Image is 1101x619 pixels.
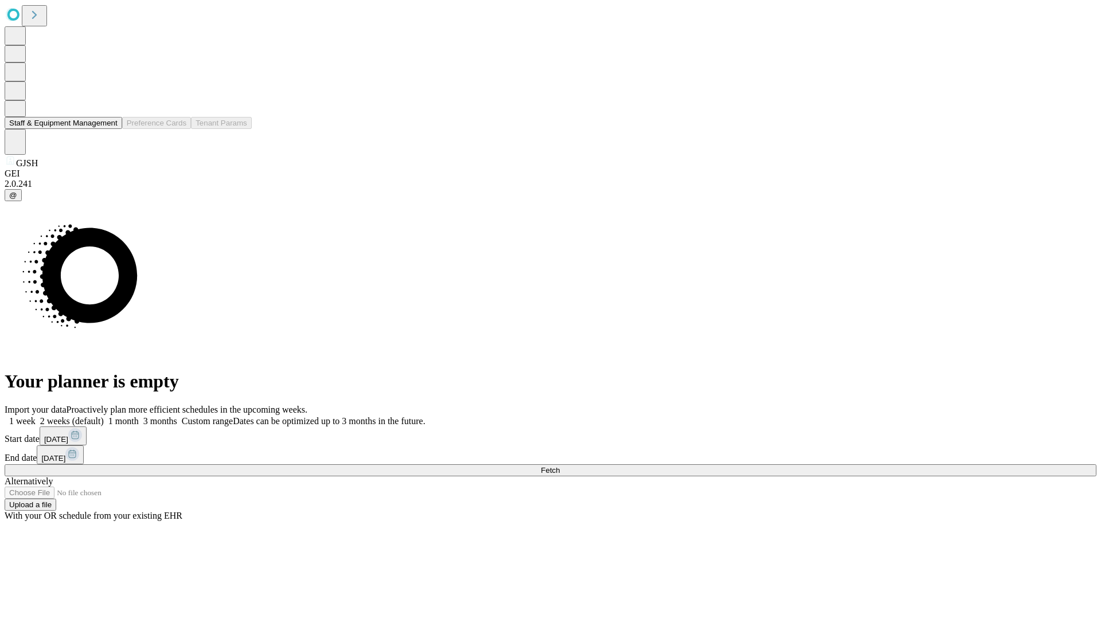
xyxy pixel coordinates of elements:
span: @ [9,191,17,199]
span: Proactively plan more efficient schedules in the upcoming weeks. [67,405,307,414]
span: 1 week [9,416,36,426]
span: 2 weeks (default) [40,416,104,426]
span: 1 month [108,416,139,426]
span: With your OR schedule from your existing EHR [5,511,182,520]
div: 2.0.241 [5,179,1096,189]
button: Preference Cards [122,117,191,129]
div: GEI [5,169,1096,179]
button: Staff & Equipment Management [5,117,122,129]
button: @ [5,189,22,201]
div: Start date [5,426,1096,445]
button: Fetch [5,464,1096,476]
span: 3 months [143,416,177,426]
button: [DATE] [40,426,87,445]
span: GJSH [16,158,38,168]
div: End date [5,445,1096,464]
span: Fetch [541,466,560,475]
button: Tenant Params [191,117,252,129]
span: Import your data [5,405,67,414]
button: Upload a file [5,499,56,511]
span: Dates can be optimized up to 3 months in the future. [233,416,425,426]
h1: Your planner is empty [5,371,1096,392]
span: Alternatively [5,476,53,486]
span: Custom range [182,416,233,426]
button: [DATE] [37,445,84,464]
span: [DATE] [44,435,68,444]
span: [DATE] [41,454,65,463]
